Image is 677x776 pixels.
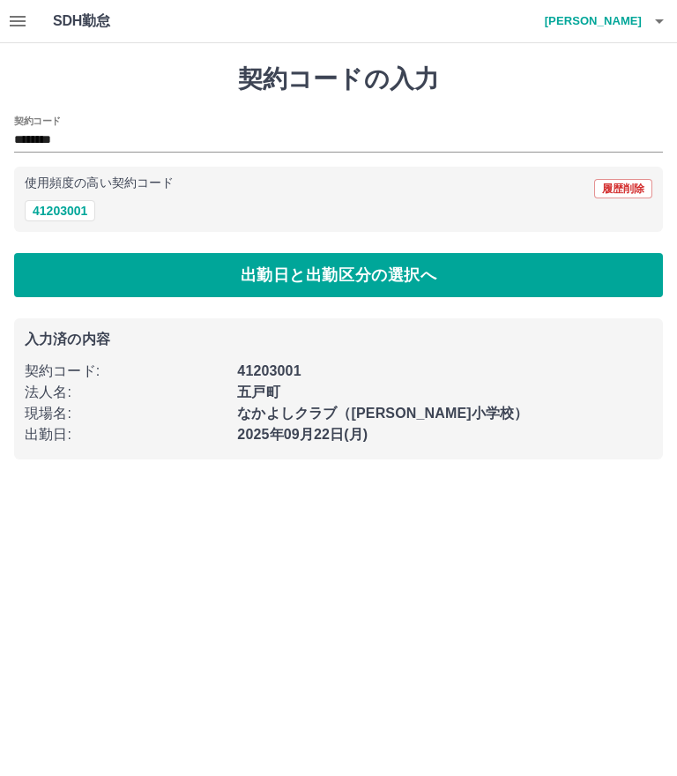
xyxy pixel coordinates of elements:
b: 41203001 [237,363,301,378]
b: 2025年09月22日(月) [237,427,368,442]
p: 出勤日 : [25,424,227,445]
h1: 契約コードの入力 [14,64,663,94]
p: 使用頻度の高い契約コード [25,177,174,190]
p: 現場名 : [25,403,227,424]
button: 出勤日と出勤区分の選択へ [14,253,663,297]
b: 五戸町 [237,384,279,399]
p: 契約コード : [25,361,227,382]
button: 41203001 [25,200,95,221]
h2: 契約コード [14,114,61,128]
button: 履歴削除 [594,179,652,198]
b: なかよしクラブ（[PERSON_NAME]小学校） [237,406,528,421]
p: 入力済の内容 [25,332,652,347]
p: 法人名 : [25,382,227,403]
